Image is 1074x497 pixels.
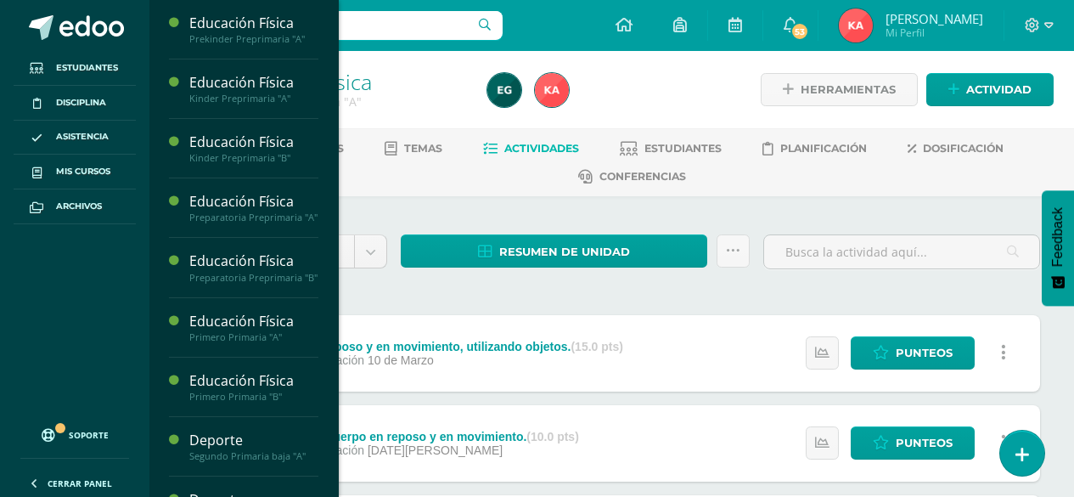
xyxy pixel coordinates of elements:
span: Actividad [966,74,1032,105]
img: 055b641256edc27d9aba05c5e4c57ff6.png [839,8,873,42]
a: DeporteSegundo Primaria baja "A" [189,431,318,462]
div: Educación Física [189,251,318,271]
span: Cerrar panel [48,477,112,489]
a: Educación FísicaPreparatoria Preprimaria "A" [189,192,318,223]
a: Soporte [20,412,129,454]
strong: (10.0 pts) [526,430,578,443]
img: 4615313cb8110bcdf70a3d7bb033b77e.png [487,73,521,107]
div: Educación Física [189,73,318,93]
span: Punteos [896,337,953,369]
div: Realiza ejercicios en reposo y en movimiento, utilizando objetos. [204,340,623,353]
a: Actividad [926,73,1054,106]
a: Temas [385,135,442,162]
div: Educación Física [189,133,318,152]
span: Punteos [896,427,953,459]
span: Herramientas [801,74,896,105]
a: Mis cursos [14,155,136,189]
a: Punteos [851,336,975,370]
a: Dosificación [908,135,1004,162]
div: Deporte [189,431,318,450]
a: Estudiantes [620,135,722,162]
span: Estudiantes [644,142,722,155]
span: Actividades [504,142,579,155]
a: Asistencia [14,121,136,155]
div: Kinder Preprimaria "A" [189,93,318,104]
div: Educación Física [189,192,318,212]
span: Archivos [56,200,102,213]
span: Mis cursos [56,165,110,178]
a: Punteos [851,426,975,460]
div: Prekinder Preprimaria "A" [189,33,318,45]
img: 055b641256edc27d9aba05c5e4c57ff6.png [535,73,569,107]
span: Temas [404,142,442,155]
div: Primero Primaria "A" [189,331,318,343]
a: Herramientas [761,73,918,106]
a: Conferencias [578,163,686,190]
a: Educación FísicaKinder Preprimaria "B" [189,133,318,164]
a: Educación FísicaPrimero Primaria "B" [189,371,318,403]
span: [PERSON_NAME] [886,10,983,27]
span: 53 [790,22,809,41]
span: Dosificación [923,142,1004,155]
div: Preparatoria Preprimaria "B" [189,272,318,284]
div: Preparatoria Preprimaria "A" [189,212,318,223]
h1: Educación Física [214,70,467,93]
span: 10 de Marzo [368,353,434,367]
span: Soporte [69,429,109,441]
div: Segundo Primaria baja "A" [189,450,318,462]
span: Asistencia [56,130,109,144]
span: Disciplina [56,96,106,110]
div: Realiza ejercicios del cuerpo en reposo y en movimiento. [204,430,579,443]
a: Educación FísicaPrimero Primaria "A" [189,312,318,343]
span: Planificación [780,142,867,155]
span: Mi Perfil [886,25,983,40]
div: Prekinder Preprimaria 'A' [214,93,467,110]
strong: (15.0 pts) [571,340,622,353]
div: Educación Física [189,371,318,391]
a: Educación FísicaPreparatoria Preprimaria "B" [189,251,318,283]
span: [DATE][PERSON_NAME] [368,443,503,457]
div: Primero Primaria "B" [189,391,318,403]
a: Planificación [762,135,867,162]
a: Actividades [483,135,579,162]
div: Kinder Preprimaria "B" [189,152,318,164]
a: Estudiantes [14,51,136,86]
span: Conferencias [599,170,686,183]
a: Resumen de unidad [401,234,707,268]
input: Busca la actividad aquí... [764,235,1039,268]
a: Archivos [14,189,136,224]
a: Educación FísicaKinder Preprimaria "A" [189,73,318,104]
div: Educación Física [189,14,318,33]
span: Feedback [1050,207,1066,267]
div: Educación Física [189,312,318,331]
span: Estudiantes [56,61,118,75]
button: Feedback - Mostrar encuesta [1042,190,1074,306]
span: Resumen de unidad [499,236,630,268]
a: Educación FísicaPrekinder Preprimaria "A" [189,14,318,45]
a: Disciplina [14,86,136,121]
